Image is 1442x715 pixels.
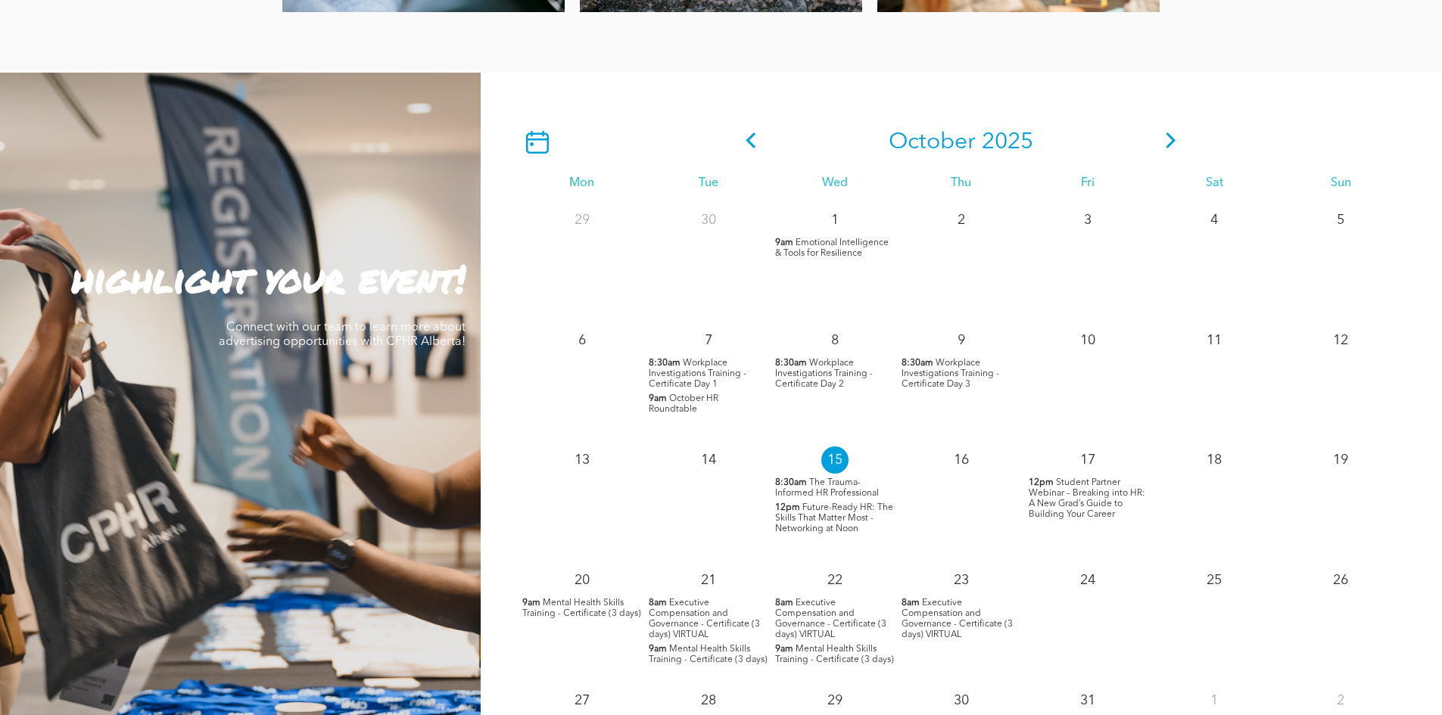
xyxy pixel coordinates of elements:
p: 13 [568,446,596,474]
p: 29 [821,687,849,714]
span: Mental Health Skills Training - Certificate (3 days) [649,645,768,664]
p: 19 [1327,446,1354,474]
span: 12pm [1029,477,1054,488]
p: 10 [1074,327,1101,354]
p: 28 [695,687,722,714]
div: Sat [1151,176,1278,191]
div: Fri [1025,176,1151,191]
span: 8:30am [775,358,807,368]
p: 14 [695,446,722,474]
span: Connect with our team to learn more about advertising opportunities with CPHR Alberta! [219,322,466,348]
span: The Trauma-Informed HR Professional [775,478,879,498]
p: 11 [1201,327,1228,354]
p: 8 [821,327,849,354]
p: 29 [568,207,596,234]
div: Wed [771,176,898,191]
span: October HR Roundtable [649,394,718,414]
span: 2025 [982,131,1033,154]
div: Tue [645,176,771,191]
p: 27 [568,687,596,714]
p: 1 [1201,687,1228,714]
p: 31 [1074,687,1101,714]
p: 1 [821,207,849,234]
p: 16 [948,446,975,474]
span: Executive Compensation and Governance - Certificate (3 days) VIRTUAL [649,598,760,639]
span: Student Partner Webinar – Breaking into HR: A New Grad’s Guide to Building Your Career [1029,478,1145,519]
span: 9am [522,598,540,608]
span: October [889,131,976,154]
span: 9am [649,393,667,404]
p: 12 [1327,327,1354,354]
p: 20 [568,567,596,594]
span: Executive Compensation and Governance - Certificate (3 days) VIRTUAL [902,598,1013,639]
span: 9am [775,238,793,248]
span: 8:30am [775,477,807,488]
span: 12pm [775,502,800,513]
p: 4 [1201,207,1228,234]
span: 9am [649,644,667,654]
p: 24 [1074,567,1101,594]
span: 8:30am [902,358,933,368]
div: Sun [1278,176,1404,191]
p: 25 [1201,567,1228,594]
p: 7 [695,327,722,354]
span: 8:30am [649,358,681,368]
div: Thu [898,176,1024,191]
span: 9am [775,644,793,654]
span: Mental Health Skills Training - Certificate (3 days) [775,645,894,664]
span: Future-Ready HR: The Skills That Matter Most - Networking at Noon [775,503,893,533]
p: 15 [821,446,849,474]
p: 3 [1074,207,1101,234]
span: 8am [649,598,667,608]
strong: highlight your event! [72,251,466,305]
p: 21 [695,567,722,594]
p: 22 [821,567,849,594]
span: 8am [902,598,920,608]
span: Workplace Investigations Training - Certificate Day 3 [902,359,999,389]
span: Executive Compensation and Governance - Certificate (3 days) VIRTUAL [775,598,886,639]
p: 2 [948,207,975,234]
p: 26 [1327,567,1354,594]
p: 2 [1327,687,1354,714]
p: 6 [568,327,596,354]
p: 30 [948,687,975,714]
p: 23 [948,567,975,594]
p: 17 [1074,446,1101,474]
p: 5 [1327,207,1354,234]
span: Mental Health Skills Training - Certificate (3 days) [522,598,641,618]
span: 8am [775,598,793,608]
span: Workplace Investigations Training - Certificate Day 1 [649,359,746,389]
p: 30 [695,207,722,234]
p: 18 [1201,446,1228,474]
span: Workplace Investigations Training - Certificate Day 2 [775,359,873,389]
span: Emotional Intelligence & Tools for Resilience [775,238,889,258]
p: 9 [948,327,975,354]
div: Mon [519,176,645,191]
